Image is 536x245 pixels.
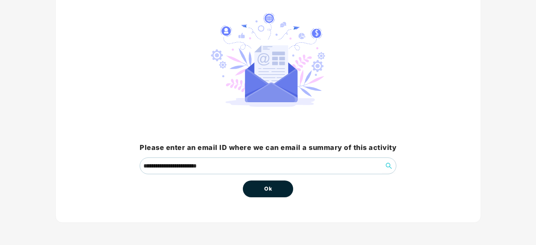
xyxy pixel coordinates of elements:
img: svg+xml;base64,PHN2ZyB4bWxucz0iaHR0cDovL3d3dy53My5vcmcvMjAwMC9zdmciIHdpZHRoPSIyNzIuMjI0IiBoZWlnaH... [211,13,325,107]
span: search [382,162,395,169]
h3: Please enter an email ID where we can email a summary of this activity [140,142,396,153]
span: Ok [264,185,272,193]
button: search [382,159,395,173]
button: Ok [243,181,293,197]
